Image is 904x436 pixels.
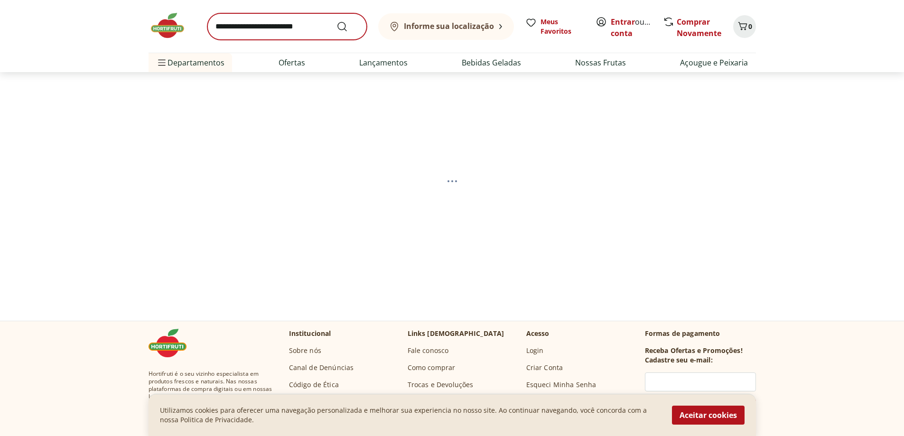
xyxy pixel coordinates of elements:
a: Lançamentos [359,57,408,68]
a: Como comprar [408,363,456,372]
a: Meus Favoritos [525,17,584,36]
b: Informe sua localização [404,21,494,31]
a: Fale conosco [408,346,449,355]
p: Institucional [289,329,331,338]
a: Esqueci Minha Senha [526,380,596,390]
span: ou [611,16,653,39]
a: Login [526,346,544,355]
a: Comprar Novamente [677,17,721,38]
a: Entrar [611,17,635,27]
p: Acesso [526,329,550,338]
span: Departamentos [156,51,224,74]
a: Sobre nós [289,346,321,355]
button: Carrinho [733,15,756,38]
img: Hortifruti [149,11,196,40]
p: Links [DEMOGRAPHIC_DATA] [408,329,504,338]
input: search [207,13,367,40]
span: 0 [748,22,752,31]
a: Código de Ética [289,380,339,390]
button: Aceitar cookies [672,406,745,425]
h3: Receba Ofertas e Promoções! [645,346,743,355]
button: Informe sua localização [378,13,514,40]
p: Utilizamos cookies para oferecer uma navegação personalizada e melhorar sua experiencia no nosso ... [160,406,661,425]
h3: Cadastre seu e-mail: [645,355,713,365]
img: Hortifruti [149,329,196,357]
a: Ofertas [279,57,305,68]
a: Açougue e Peixaria [680,57,748,68]
button: Menu [156,51,168,74]
a: Criar conta [611,17,663,38]
p: Formas de pagamento [645,329,756,338]
a: Bebidas Geladas [462,57,521,68]
span: Meus Favoritos [541,17,584,36]
span: Hortifruti é o seu vizinho especialista em produtos frescos e naturais. Nas nossas plataformas de... [149,370,274,423]
a: Criar Conta [526,363,563,372]
a: Trocas e Devoluções [408,380,474,390]
button: Submit Search [336,21,359,32]
a: Nossas Frutas [575,57,626,68]
a: Canal de Denúncias [289,363,354,372]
